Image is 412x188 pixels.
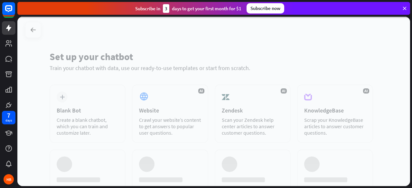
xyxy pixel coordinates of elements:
[135,4,241,13] div: Subscribe in days to get your first month for $1
[5,118,12,123] div: days
[7,112,10,118] div: 7
[247,3,284,13] div: Subscribe now
[163,4,169,13] div: 3
[2,111,15,124] a: 7 days
[4,174,14,184] div: HB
